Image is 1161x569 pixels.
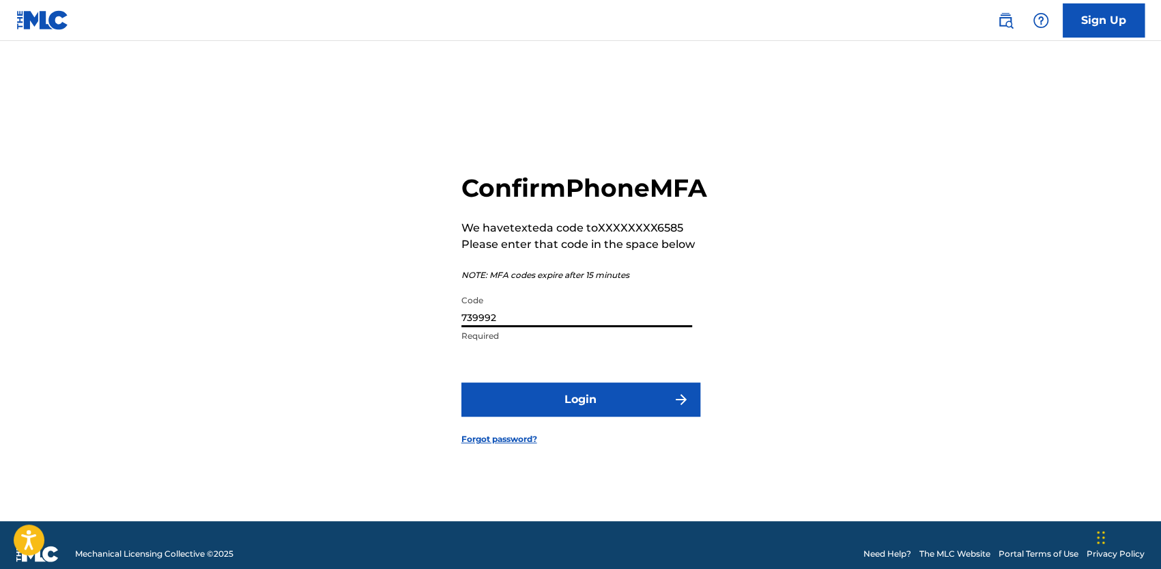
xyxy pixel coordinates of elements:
[997,12,1014,29] img: search
[673,391,689,408] img: f7272a7cc735f4ea7f67.svg
[1033,12,1049,29] img: help
[992,7,1019,34] a: Public Search
[1093,503,1161,569] iframe: Chat Widget
[461,383,700,417] button: Login
[1087,548,1145,560] a: Privacy Policy
[16,546,59,562] img: logo
[1063,3,1145,38] a: Sign Up
[461,173,707,204] h2: Confirm Phone MFA
[1027,7,1055,34] div: Help
[461,269,707,281] p: NOTE: MFA codes expire after 15 minutes
[999,548,1078,560] a: Portal Terms of Use
[461,236,707,253] p: Please enter that code in the space below
[1097,517,1105,558] div: Drag
[461,330,692,342] p: Required
[461,220,707,236] p: We have texted a code to XXXXXXXX6585
[461,433,537,445] a: Forgot password?
[863,548,911,560] a: Need Help?
[75,548,233,560] span: Mechanical Licensing Collective © 2025
[919,548,990,560] a: The MLC Website
[16,10,69,30] img: MLC Logo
